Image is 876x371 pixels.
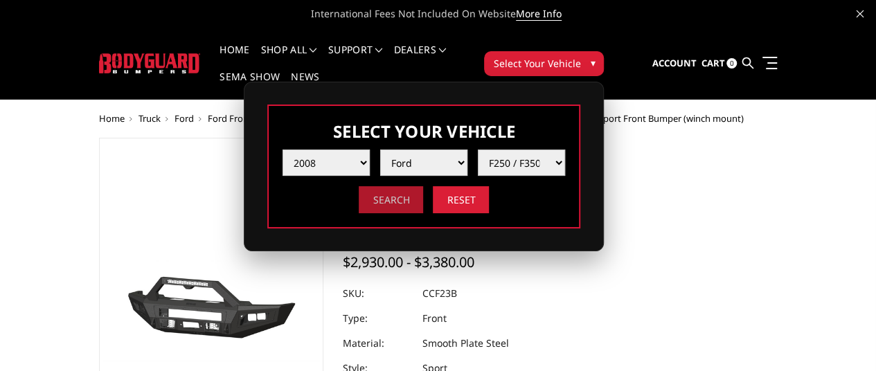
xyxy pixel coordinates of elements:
span: Select Your Vehicle [493,56,580,71]
a: SEMA Show [220,72,280,99]
dt: Material: [343,331,412,356]
dd: Front [422,306,447,331]
a: Home [220,45,249,72]
a: Truck [138,112,161,125]
span: ▾ [590,55,595,70]
button: Select Your Vehicle [484,51,604,76]
a: News [291,72,319,99]
img: BODYGUARD BUMPERS [99,53,201,73]
span: Account [652,57,696,69]
span: 0 [726,58,737,69]
dd: CCF23B [422,281,457,306]
dt: Type: [343,306,412,331]
dd: Smooth Plate Steel [422,331,509,356]
input: Reset [433,186,489,213]
a: Cart 0 [701,45,737,82]
a: shop all [261,45,317,72]
span: Cart [701,57,724,69]
a: Home [99,112,125,125]
a: Support [328,45,383,72]
a: Account [652,45,696,82]
input: Search [359,186,423,213]
dt: SKU: [343,281,412,306]
a: More Info [516,7,562,21]
h3: Select Your Vehicle [283,120,565,143]
a: Ford Front Bumpers [208,112,292,125]
a: Dealers [394,45,447,72]
span: $2,930.00 - $3,380.00 [343,253,474,271]
a: Ford [175,112,194,125]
